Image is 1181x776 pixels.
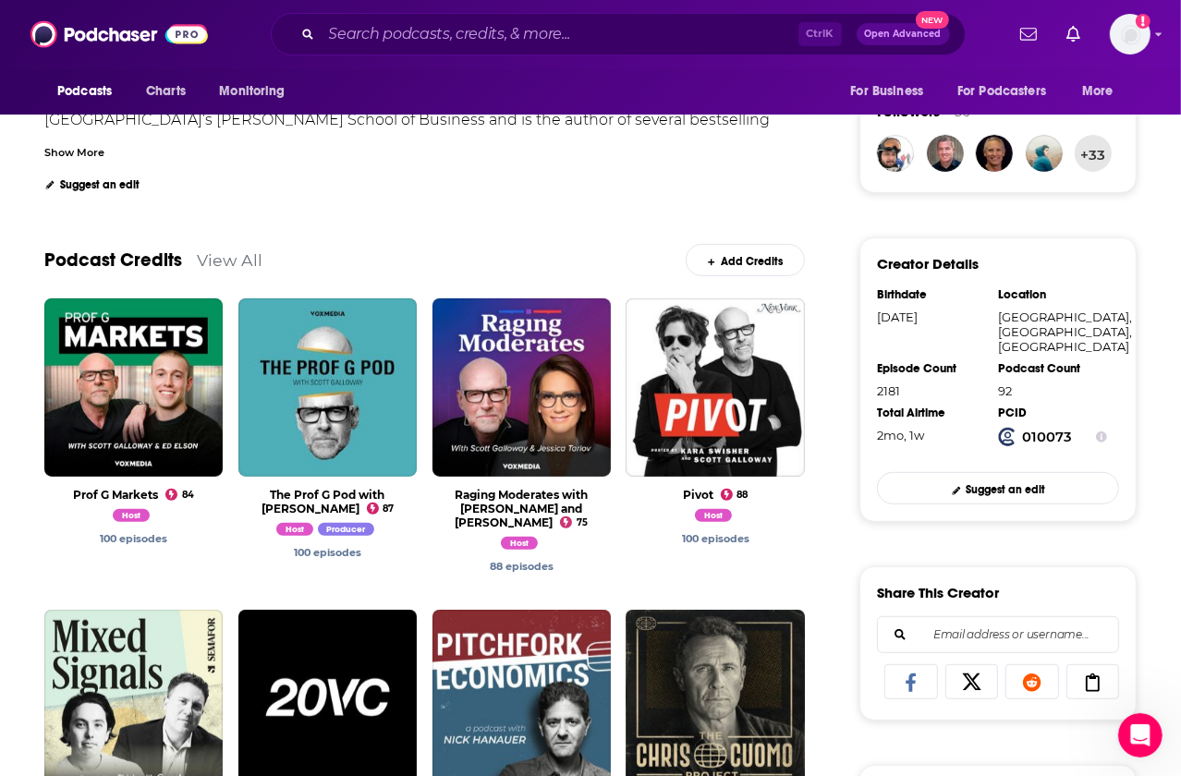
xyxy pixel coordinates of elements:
[1059,18,1088,50] a: Show notifications dropdown
[318,526,380,539] a: Scott Galloway
[877,255,979,273] h3: Creator Details
[927,135,964,172] img: gavingallagher
[57,79,112,104] span: Podcasts
[877,309,986,324] div: [DATE]
[1110,14,1151,55] span: Logged in as Morgan16
[1075,135,1112,172] button: +33
[695,512,737,525] a: Scott Galloway
[695,509,732,522] span: Host
[44,74,136,109] button: open menu
[1096,428,1107,446] button: Show Info
[294,546,361,559] a: Scott Galloway
[1066,664,1120,699] a: Copy Link
[998,287,1107,302] div: Location
[998,428,1017,446] img: Podchaser Creator ID logo
[1118,713,1163,758] iframe: Intercom live chat
[134,74,197,109] a: Charts
[877,472,1119,504] a: Suggest an edit
[1013,18,1044,50] a: Show notifications dropdown
[877,406,986,420] div: Total Airtime
[73,488,158,502] a: Prof G Markets
[197,250,262,270] a: View All
[367,503,395,515] a: 87
[737,491,749,499] span: 88
[113,512,154,525] a: Scott Galloway
[1082,79,1114,104] span: More
[893,617,1103,652] input: Email address or username...
[877,287,986,302] div: Birthdate
[850,79,923,104] span: For Business
[383,505,394,513] span: 87
[877,383,986,398] div: 2181
[683,488,713,502] a: Pivot
[44,178,140,191] a: Suggest an edit
[44,249,182,272] a: Podcast Credits
[857,23,950,45] button: Open AdvancedNew
[262,488,385,515] a: The Prof G Pod with Scott Galloway
[165,489,194,501] a: 84
[877,428,924,443] span: 1756 hours, 11 minutes, 36 seconds
[100,532,167,545] a: Scott Galloway
[682,532,749,545] a: Scott Galloway
[916,11,949,29] span: New
[884,664,938,699] a: Share on Facebook
[798,22,842,46] span: Ctrl K
[865,30,942,39] span: Open Advanced
[219,79,285,104] span: Monitoring
[271,13,966,55] div: Search podcasts, credits, & more...
[976,135,1013,172] img: dougstandley
[322,19,798,49] input: Search podcasts, credits, & more...
[998,406,1107,420] div: PCID
[206,74,309,109] button: open menu
[1069,74,1137,109] button: open menu
[998,361,1107,376] div: Podcast Count
[721,489,749,501] a: 88
[1110,14,1151,55] img: User Profile
[957,79,1046,104] span: For Podcasters
[998,383,1107,398] div: 92
[455,488,588,529] a: Raging Moderates with Scott Galloway and Jessica Tarlov
[686,244,805,276] a: Add Credits
[1026,135,1063,172] img: thegldt
[501,540,542,552] a: Scott Galloway
[998,309,1107,354] div: [GEOGRAPHIC_DATA], [GEOGRAPHIC_DATA], [GEOGRAPHIC_DATA]
[501,537,538,550] span: Host
[577,519,588,527] span: 75
[1023,429,1073,445] strong: 010073
[560,516,588,528] a: 75
[1136,14,1151,29] svg: Add a profile image
[1005,664,1059,699] a: Share on Reddit
[877,584,999,601] h3: Share This Creator
[30,17,208,52] img: Podchaser - Follow, Share and Rate Podcasts
[877,616,1119,653] div: Search followers
[945,74,1073,109] button: open menu
[877,361,986,376] div: Episode Count
[276,526,318,539] a: Scott Galloway
[877,135,914,172] img: jdivo
[837,74,946,109] button: open menu
[490,560,554,573] a: Scott Galloway
[276,523,313,536] span: Host
[146,79,186,104] span: Charts
[1110,14,1151,55] button: Show profile menu
[318,523,375,536] span: Producer
[945,664,999,699] a: Share on X/Twitter
[113,509,150,522] span: Host
[182,491,194,499] span: 84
